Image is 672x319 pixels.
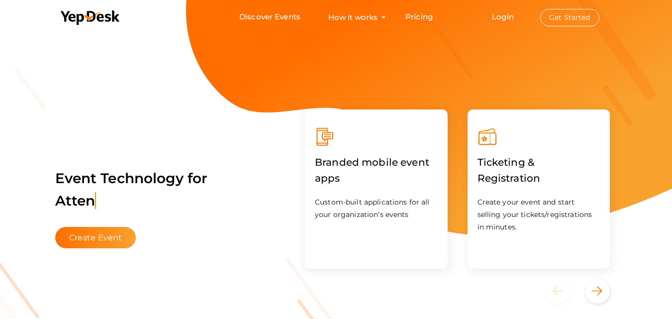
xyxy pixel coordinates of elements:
a: Ticketing & Registration [478,174,600,184]
button: How it works [325,8,381,26]
label: Ticketing & Registration [478,147,600,194]
button: Next [585,279,610,304]
a: Branded mobile event apps [315,174,438,184]
p: Create your event and start selling your tickets/registrations in minutes. [478,196,600,233]
p: Custom-built applications for all your organization’s events [315,196,438,221]
a: Discover Events [239,8,300,26]
button: Get Started [540,9,599,26]
button: Create Event [55,227,136,248]
label: Event Technology for [55,155,208,224]
a: Pricing [405,8,433,26]
label: Branded mobile event apps [315,147,438,194]
button: Previous [545,279,582,304]
a: Login [492,12,514,21]
span: Atten [55,192,96,209]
